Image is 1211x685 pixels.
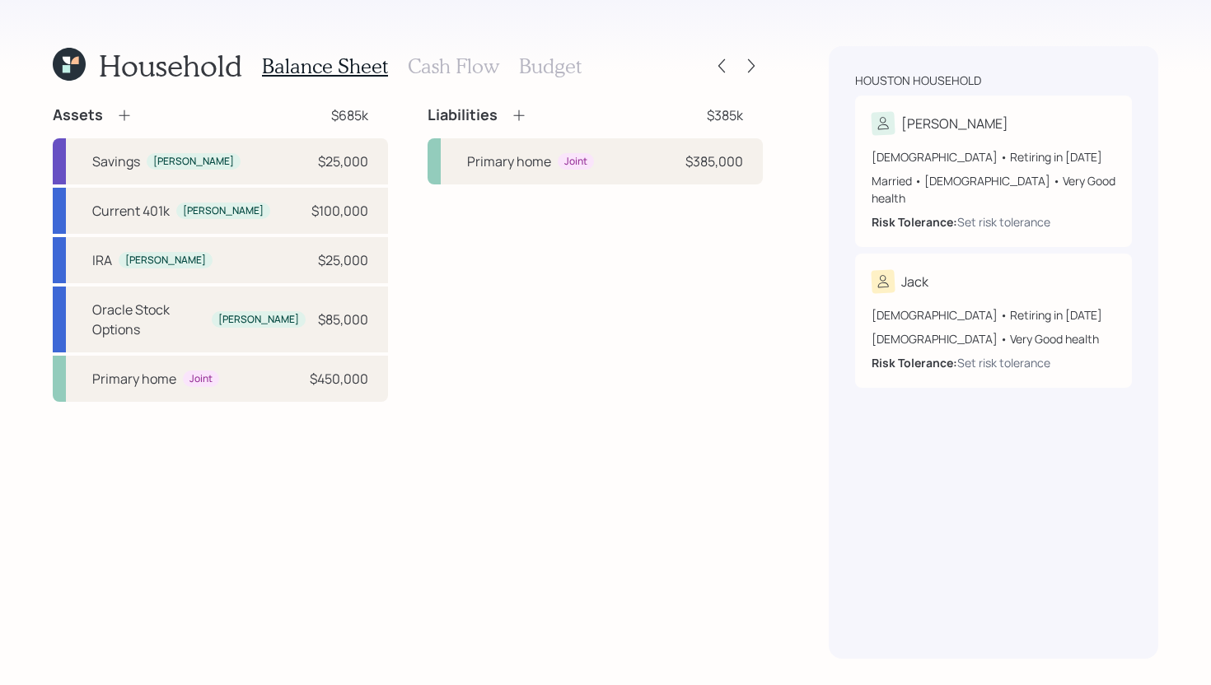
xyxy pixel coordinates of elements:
[318,151,368,171] div: $25,000
[53,106,103,124] h4: Assets
[99,48,242,83] h1: Household
[125,254,206,268] div: [PERSON_NAME]
[564,155,587,169] div: Joint
[901,272,928,291] div: Jack
[318,250,368,270] div: $25,000
[901,114,1008,133] div: [PERSON_NAME]
[189,372,213,386] div: Joint
[707,105,743,125] div: $385k
[872,330,1115,347] div: [DEMOGRAPHIC_DATA] • Very Good health
[428,106,498,124] h4: Liabilities
[957,354,1050,371] div: Set risk tolerance
[855,72,981,89] div: Houston household
[92,250,112,270] div: IRA
[92,300,205,339] div: Oracle Stock Options
[153,155,234,169] div: [PERSON_NAME]
[318,310,368,329] div: $85,000
[183,204,264,218] div: [PERSON_NAME]
[467,151,551,171] div: Primary home
[310,369,368,389] div: $450,000
[957,213,1050,231] div: Set risk tolerance
[872,214,957,230] b: Risk Tolerance:
[262,54,388,78] h3: Balance Sheet
[519,54,582,78] h3: Budget
[218,313,299,327] div: [PERSON_NAME]
[92,369,176,389] div: Primary home
[92,201,170,221] div: Current 401k
[408,54,499,78] h3: Cash Flow
[331,105,368,125] div: $685k
[872,355,957,370] b: Risk Tolerance:
[872,306,1115,324] div: [DEMOGRAPHIC_DATA] • Retiring in [DATE]
[311,201,368,221] div: $100,000
[685,151,743,171] div: $385,000
[92,151,140,171] div: Savings
[872,148,1115,165] div: [DEMOGRAPHIC_DATA] • Retiring in [DATE]
[872,172,1115,207] div: Married • [DEMOGRAPHIC_DATA] • Very Good health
